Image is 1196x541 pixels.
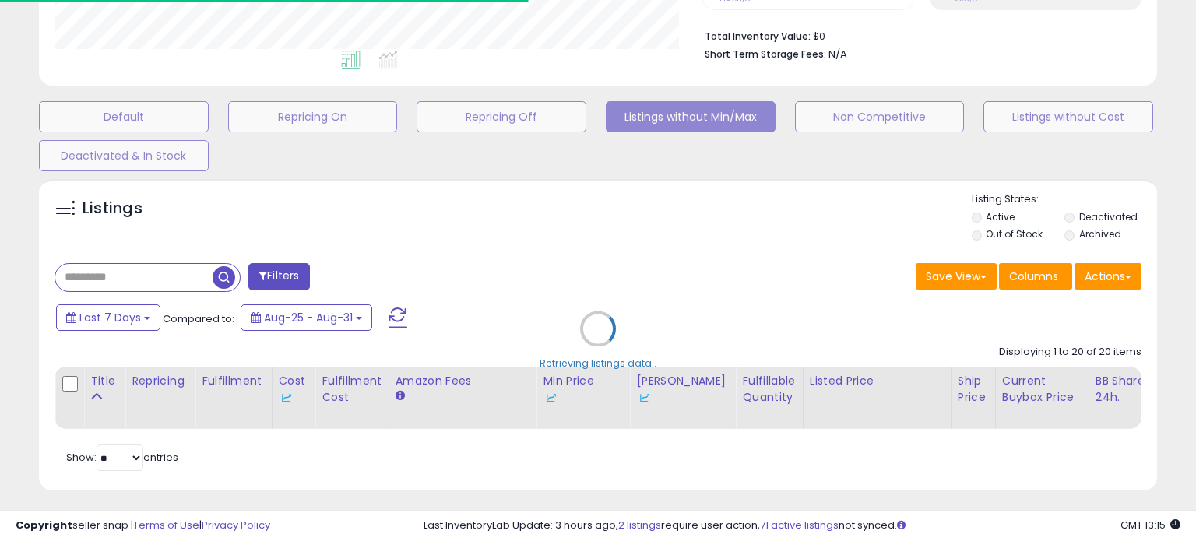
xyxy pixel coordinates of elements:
strong: Copyright [16,518,72,532]
span: 2025-09-8 13:15 GMT [1120,518,1180,532]
button: Listings without Cost [983,101,1153,132]
b: Total Inventory Value: [705,30,811,43]
button: Repricing On [228,101,398,132]
button: Repricing Off [417,101,586,132]
a: Privacy Policy [202,518,270,532]
button: Non Competitive [795,101,965,132]
a: Terms of Use [133,518,199,532]
b: Short Term Storage Fees: [705,47,826,61]
li: $0 [705,26,1130,44]
button: Listings without Min/Max [606,101,776,132]
div: Last InventoryLab Update: 3 hours ago, require user action, not synced. [424,518,1180,533]
button: Deactivated & In Stock [39,140,209,171]
div: Retrieving listings data.. [540,356,656,370]
span: N/A [828,47,847,61]
a: 2 listings [618,518,661,532]
div: seller snap | | [16,518,270,533]
a: 71 active listings [760,518,839,532]
button: Default [39,101,209,132]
